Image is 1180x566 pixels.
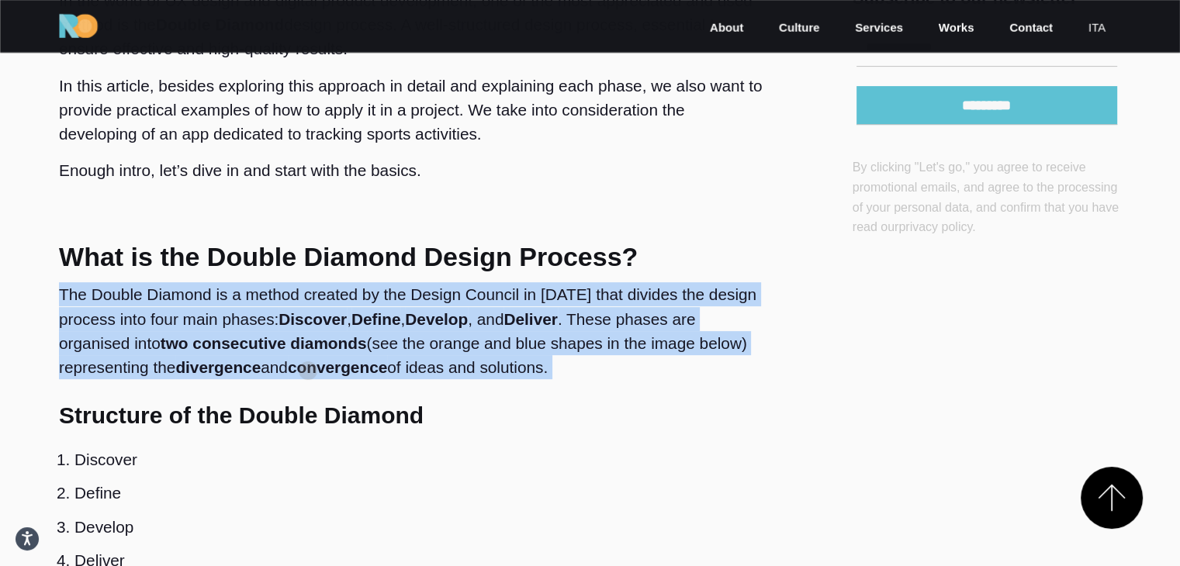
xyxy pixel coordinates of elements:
li: Define [74,476,767,509]
p: Enough intro, let’s dive in and start with the basics. [59,158,767,182]
a: About [708,19,745,37]
strong: Deliver [503,310,557,328]
strong: Discover [279,310,347,328]
a: Culture [777,19,822,37]
strong: Define [351,310,401,328]
li: Develop [74,510,767,544]
a: Services [853,19,905,37]
strong: two consecutive diamonds [161,334,367,352]
p: In this article, besides exploring this approach in detail and explaining each phase, we also wan... [59,74,767,147]
strong: convergence [288,358,387,376]
p: The Double Diamond is a method created by the Design Council in [DATE] that divides the design pr... [59,282,767,379]
strong: Develop [405,310,468,328]
a: Works [937,19,976,37]
strong: divergence [175,358,261,376]
a: Contact [1008,19,1054,37]
h2: What is the Double Diamond Design Process? [59,243,767,270]
li: Discover [74,443,767,476]
img: Ride On Agency Logo [59,14,98,39]
a: ita [1087,19,1107,37]
p: By clicking "Let's go," you agree to receive promotional emails, and agree to the processing of y... [853,157,1121,236]
h3: Structure of the Double Diamond [59,404,767,427]
a: privacy policy [898,220,972,233]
